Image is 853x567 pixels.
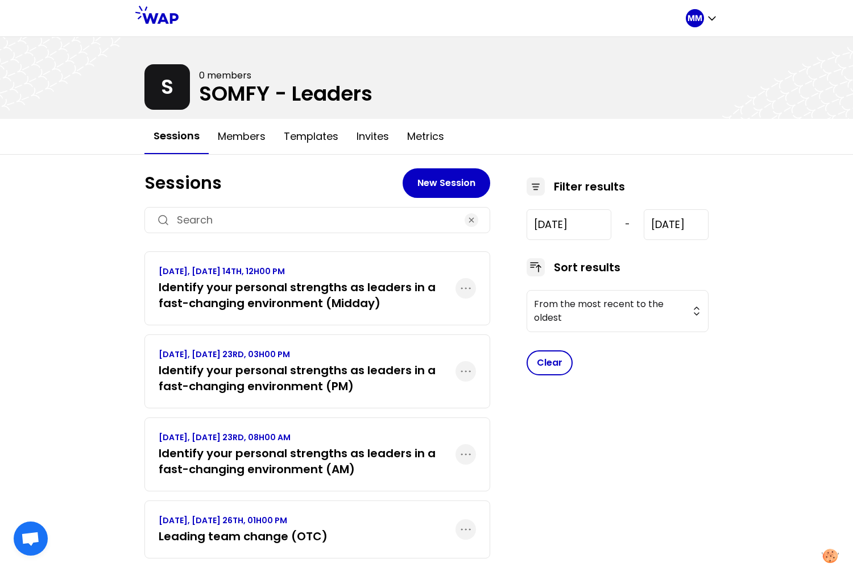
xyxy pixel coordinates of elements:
[159,362,456,394] h3: Identify your personal strengths as leaders in a fast-changing environment (PM)
[159,528,328,544] h3: Leading team change (OTC)
[159,349,456,360] p: [DATE], [DATE] 23RD, 03H00 PM
[159,445,456,477] h3: Identify your personal strengths as leaders in a fast-changing environment (AM)
[275,119,347,154] button: Templates
[688,13,702,24] p: MM
[159,279,456,311] h3: Identify your personal strengths as leaders in a fast-changing environment (Midday)
[686,9,718,27] button: MM
[347,119,398,154] button: Invites
[159,515,328,526] p: [DATE], [DATE] 26TH, 01H00 PM
[527,350,573,375] button: Clear
[14,522,48,556] div: Ouvrir le chat
[159,432,456,443] p: [DATE], [DATE] 23RD, 08H00 AM
[403,168,490,198] button: New Session
[534,297,685,325] span: From the most recent to the oldest
[159,266,456,311] a: [DATE], [DATE] 14TH, 12H00 PMIdentify your personal strengths as leaders in a fast-changing envir...
[644,209,709,240] input: YYYY-M-D
[177,212,458,228] input: Search
[144,119,209,154] button: Sessions
[159,349,456,394] a: [DATE], [DATE] 23RD, 03H00 PMIdentify your personal strengths as leaders in a fast-changing envir...
[554,179,625,194] h3: Filter results
[159,432,456,477] a: [DATE], [DATE] 23RD, 08H00 AMIdentify your personal strengths as leaders in a fast-changing envir...
[527,209,611,240] input: YYYY-M-D
[144,173,403,193] h1: Sessions
[159,515,328,544] a: [DATE], [DATE] 26TH, 01H00 PMLeading team change (OTC)
[398,119,453,154] button: Metrics
[554,259,620,275] h3: Sort results
[159,266,456,277] p: [DATE], [DATE] 14TH, 12H00 PM
[209,119,275,154] button: Members
[527,290,709,332] button: From the most recent to the oldest
[625,218,630,231] span: -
